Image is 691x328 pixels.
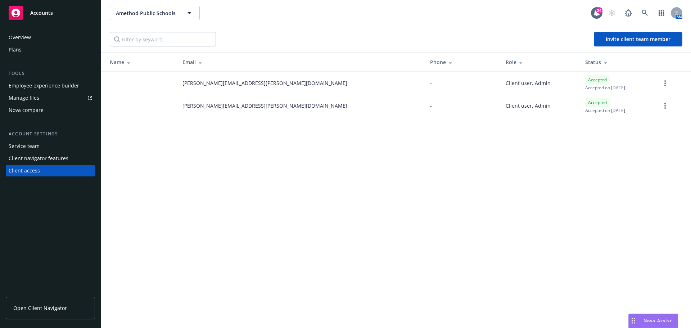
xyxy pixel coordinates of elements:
a: more [661,79,669,87]
span: Open Client Navigator [13,304,67,312]
div: Tools [6,70,95,77]
a: Start snowing [605,6,619,20]
span: Client user, Admin [506,102,551,109]
span: [PERSON_NAME][EMAIL_ADDRESS][PERSON_NAME][DOMAIN_NAME] [182,79,347,87]
span: - [430,102,432,109]
a: Switch app [654,6,669,20]
a: Search [638,6,652,20]
div: Name [110,58,171,66]
a: Service team [6,140,95,152]
span: [PERSON_NAME][EMAIL_ADDRESS][PERSON_NAME][DOMAIN_NAME] [182,102,347,109]
span: Amethod Public Schools [116,9,178,17]
span: Invite client team member [606,36,670,42]
button: Nova Assist [628,314,678,328]
a: Overview [6,32,95,43]
a: Manage files [6,92,95,104]
div: Service team [9,140,40,152]
button: Amethod Public Schools [110,6,200,20]
span: Client user, Admin [506,79,551,87]
a: Nova compare [6,104,95,116]
div: Account settings [6,130,95,138]
a: Report a Bug [621,6,636,20]
span: Nova Assist [643,318,672,324]
a: more [661,102,669,110]
a: Plans [6,44,95,55]
a: Employee experience builder [6,80,95,91]
span: Accounts [30,10,53,16]
button: Invite client team member [594,32,682,46]
a: Client navigator features [6,153,95,164]
input: Filter by keyword... [110,32,216,46]
div: Client navigator features [9,153,68,164]
div: Nova compare [9,104,44,116]
span: Accepted on [DATE] [585,107,625,113]
div: Role [506,58,573,66]
div: Overview [9,32,31,43]
div: Status [585,58,649,66]
a: Accounts [6,3,95,23]
div: Employee experience builder [9,80,79,91]
span: Accepted [588,77,607,83]
div: Phone [430,58,494,66]
span: Accepted on [DATE] [585,85,625,91]
div: Drag to move [629,314,638,328]
div: Plans [9,44,22,55]
div: Client access [9,165,40,176]
div: 24 [596,7,602,14]
div: Manage files [9,92,39,104]
span: Accepted [588,99,607,106]
span: - [430,79,432,87]
div: Email [182,58,418,66]
a: Client access [6,165,95,176]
